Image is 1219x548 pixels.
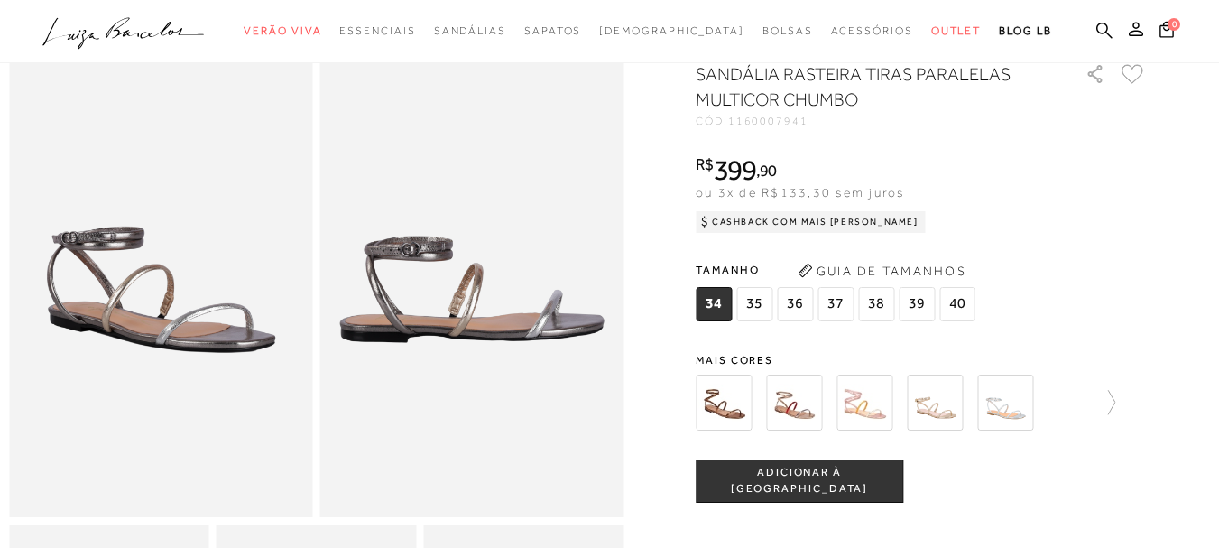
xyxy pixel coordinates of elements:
h1: SANDÁLIA RASTEIRA TIRAS PARALELAS MULTICOR CHUMBO [696,61,1034,112]
span: Essenciais [339,24,415,37]
span: 1160007941 [728,115,808,127]
span: Sandálias [434,24,506,37]
span: 34 [696,287,732,321]
div: CÓD: [696,116,1057,126]
img: RASTEIRA METALIZADA ROSÉ [836,375,892,431]
img: RASTEIRA METALIZADA BRONZE [696,375,752,431]
span: 38 [858,287,894,321]
a: noSubCategoriesText [931,14,982,48]
a: noSubCategoriesText [339,14,415,48]
span: Verão Viva [244,24,321,37]
img: image [9,61,313,517]
img: image [320,61,624,517]
i: R$ [696,156,714,172]
span: 90 [760,161,777,180]
span: ou 3x de R$133,30 sem juros [696,185,904,200]
span: 36 [777,287,813,321]
span: Outlet [931,24,982,37]
div: Cashback com Mais [PERSON_NAME] [696,211,926,233]
span: 39 [899,287,935,321]
span: ADICIONAR À [GEOGRAPHIC_DATA] [697,465,902,497]
span: 399 [714,153,756,186]
a: noSubCategoriesText [434,14,506,48]
span: Acessórios [831,24,913,37]
span: [DEMOGRAPHIC_DATA] [599,24,744,37]
img: SANDÁLIA RASTEIRA EM METALIZADO DOURADO [907,375,963,431]
button: 0 [1154,20,1179,44]
span: 37 [817,287,854,321]
img: RASTEIRA METALIZADA DOURADO [766,375,822,431]
i: , [756,163,777,179]
span: 40 [939,287,975,321]
span: Bolsas [762,24,813,37]
span: BLOG LB [999,24,1051,37]
a: noSubCategoriesText [599,14,744,48]
span: Tamanho [696,256,980,283]
a: noSubCategoriesText [524,14,581,48]
a: BLOG LB [999,14,1051,48]
span: 35 [736,287,772,321]
a: noSubCategoriesText [762,14,813,48]
a: noSubCategoriesText [831,14,913,48]
button: ADICIONAR À [GEOGRAPHIC_DATA] [696,460,903,503]
span: Mais cores [696,355,1147,366]
a: noSubCategoriesText [244,14,321,48]
span: Sapatos [524,24,581,37]
span: 0 [1168,18,1180,31]
img: SANDÁLIA RASTEIRA EM METALIZADO PRATA [977,375,1033,431]
button: Guia de Tamanhos [791,256,972,285]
